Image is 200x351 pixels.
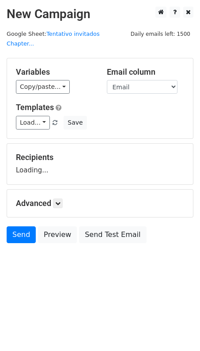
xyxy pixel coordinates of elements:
h5: Email column [107,67,185,77]
div: Loading... [16,153,184,175]
a: Preview [38,226,77,243]
a: Send [7,226,36,243]
h5: Variables [16,67,94,77]
a: Load... [16,116,50,130]
a: Send Test Email [79,226,146,243]
a: Templates [16,103,54,112]
a: Copy/paste... [16,80,70,94]
button: Save [64,116,87,130]
small: Google Sheet: [7,31,100,47]
h5: Advanced [16,198,184,208]
span: Daily emails left: 1500 [128,29,193,39]
h2: New Campaign [7,7,193,22]
a: Daily emails left: 1500 [128,31,193,37]
h5: Recipients [16,153,184,162]
a: Tentativo invitados Chapter... [7,31,100,47]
